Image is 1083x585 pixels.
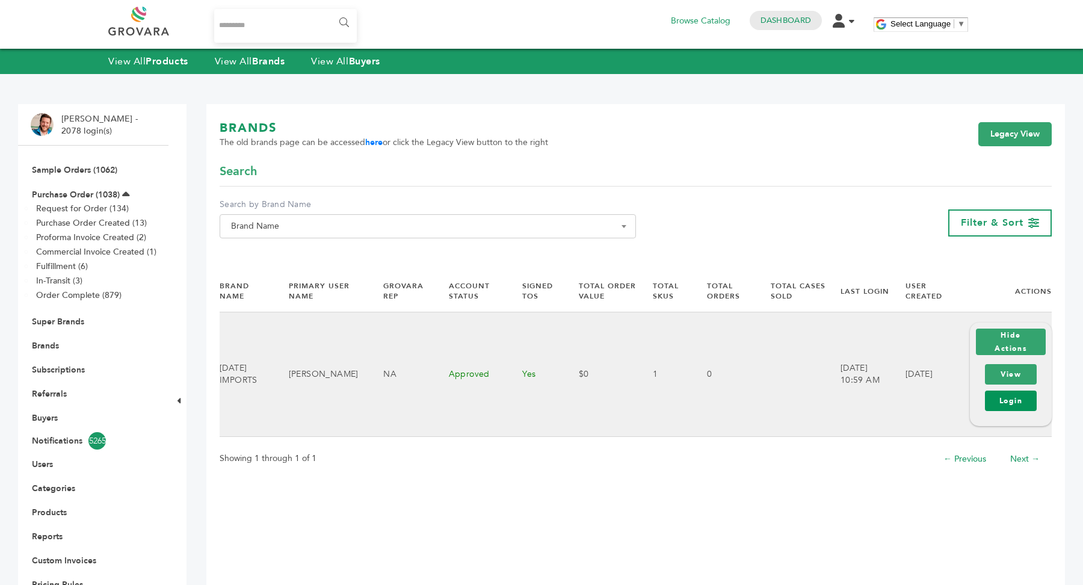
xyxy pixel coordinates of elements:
[32,388,67,400] a: Referrals
[32,412,58,424] a: Buyers
[756,271,825,312] th: Total Cases Sold
[61,113,141,137] li: [PERSON_NAME] - 2078 login(s)
[978,122,1052,146] a: Legacy View
[220,451,316,466] p: Showing 1 through 1 of 1
[220,163,257,180] span: Search
[36,203,129,214] a: Request for Order (134)
[761,15,811,26] a: Dashboard
[32,531,63,542] a: Reports
[32,432,155,450] a: Notifications5265
[564,312,638,437] td: $0
[1010,453,1040,465] a: Next →
[507,312,563,437] td: Yes
[638,312,692,437] td: 1
[32,340,59,351] a: Brands
[961,216,1023,229] span: Filter & Sort
[985,391,1037,411] a: Login
[214,9,357,43] input: Search...
[692,271,756,312] th: Total Orders
[638,271,692,312] th: Total SKUs
[890,271,955,312] th: User Created
[507,271,563,312] th: Signed TOS
[215,55,285,68] a: View AllBrands
[32,189,120,200] a: Purchase Order (1038)
[349,55,380,68] strong: Buyers
[220,214,636,238] span: Brand Name
[36,246,156,258] a: Commercial Invoice Created (1)
[32,459,53,470] a: Users
[434,271,508,312] th: Account Status
[36,289,122,301] a: Order Complete (879)
[311,55,380,68] a: View AllBuyers
[368,312,433,437] td: NA
[957,19,965,28] span: ▼
[671,14,730,28] a: Browse Catalog
[368,271,433,312] th: Grovara Rep
[976,329,1046,355] button: Hide Actions
[890,19,951,28] span: Select Language
[220,199,636,211] label: Search by Brand Name
[252,55,285,68] strong: Brands
[32,364,85,376] a: Subscriptions
[220,312,274,437] td: [DATE] IMPORTS
[36,232,146,243] a: Proforma Invoice Created (2)
[564,271,638,312] th: Total Order Value
[36,275,82,286] a: In-Transit (3)
[985,364,1037,385] a: View
[88,432,106,450] span: 5265
[220,271,274,312] th: Brand Name
[692,312,756,437] td: 0
[36,261,88,272] a: Fulfillment (6)
[32,164,117,176] a: Sample Orders (1062)
[434,312,508,437] td: Approved
[955,271,1052,312] th: Actions
[146,55,188,68] strong: Products
[274,271,369,312] th: Primary User Name
[825,271,890,312] th: Last Login
[32,555,96,566] a: Custom Invoices
[365,137,383,148] a: here
[943,453,986,465] a: ← Previous
[274,312,369,437] td: [PERSON_NAME]
[220,137,548,149] span: The old brands page can be accessed or click the Legacy View button to the right
[32,483,75,494] a: Categories
[890,312,955,437] td: [DATE]
[32,316,84,327] a: Super Brands
[226,218,629,235] span: Brand Name
[890,19,965,28] a: Select Language​
[220,120,548,137] h1: BRANDS
[32,507,67,518] a: Products
[825,312,890,437] td: [DATE] 10:59 AM
[108,55,188,68] a: View AllProducts
[36,217,147,229] a: Purchase Order Created (13)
